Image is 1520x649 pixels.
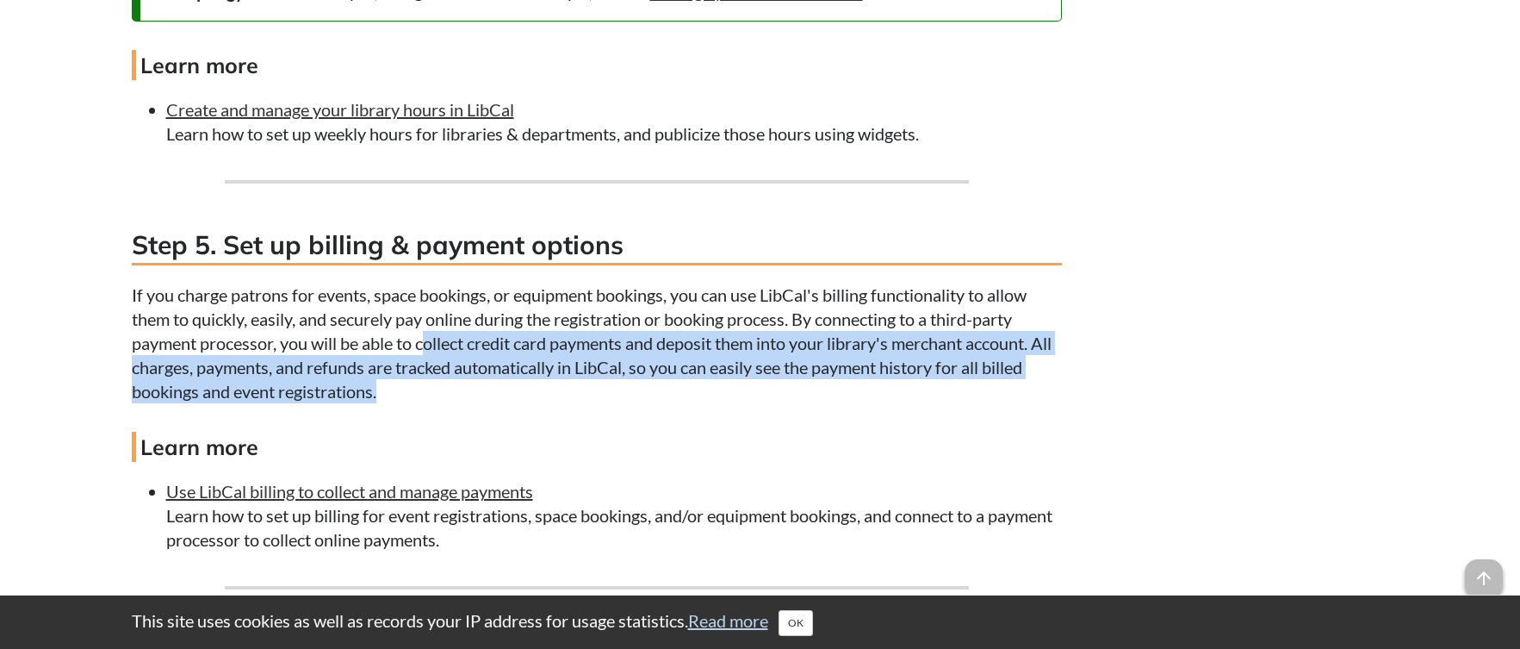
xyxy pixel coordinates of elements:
button: Close [779,610,813,636]
a: Use LibCal billing to collect and manage payments [166,481,533,502]
div: This site uses cookies as well as records your IP address for usage statistics. [115,608,1406,636]
li: Learn how to set up weekly hours for libraries & departments, and publicize those hours using wid... [166,97,1062,146]
li: Learn how to set up billing for event registrations, space bookings, and/or equipment bookings, a... [166,479,1062,552]
p: If you charge patrons for events, space bookings, or equipment bookings, you can use LibCal's bil... [132,283,1062,403]
a: Create and manage your library hours in LibCal [166,99,514,120]
h4: Learn more [132,432,1062,462]
h4: Learn more [132,50,1062,80]
a: Read more [688,610,768,631]
a: arrow_upward [1465,561,1503,582]
span: arrow_upward [1465,559,1503,597]
h3: Step 5. Set up billing & payment options [132,227,1062,265]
